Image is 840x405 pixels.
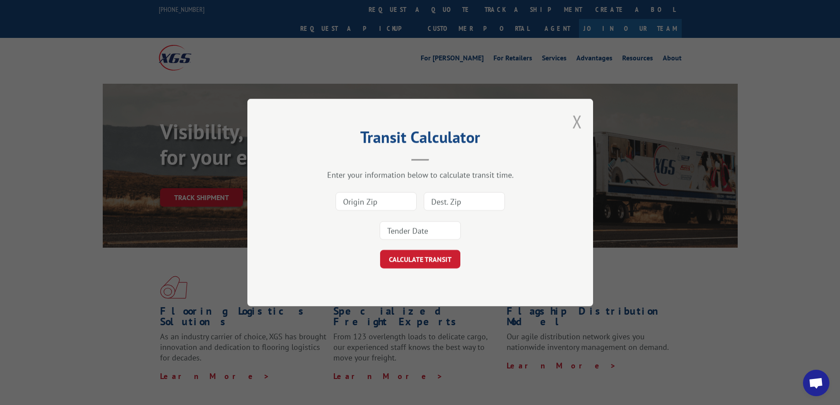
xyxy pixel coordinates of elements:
h2: Transit Calculator [291,131,549,148]
input: Dest. Zip [424,192,505,211]
div: Enter your information below to calculate transit time. [291,170,549,180]
input: Origin Zip [336,192,417,211]
button: Close modal [572,110,582,133]
input: Tender Date [380,221,461,240]
div: Open chat [803,370,829,396]
button: CALCULATE TRANSIT [380,250,460,268]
